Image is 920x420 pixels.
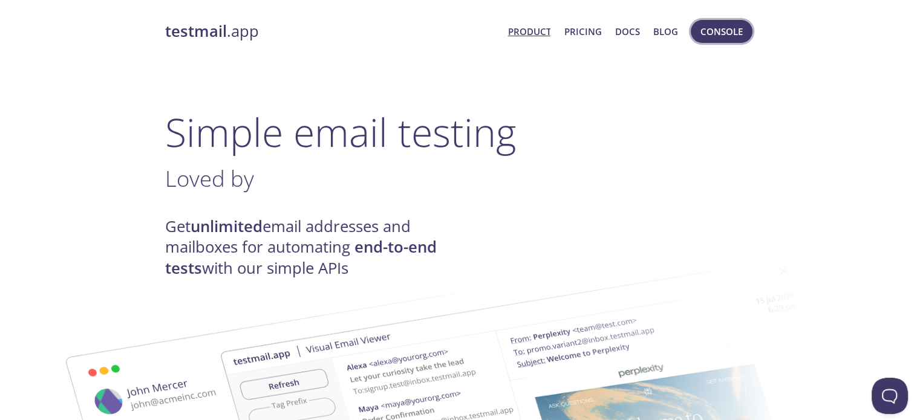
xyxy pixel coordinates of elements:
iframe: Help Scout Beacon - Open [872,378,908,414]
a: Product [507,24,550,39]
strong: unlimited [191,216,263,237]
h4: Get email addresses and mailboxes for automating with our simple APIs [165,216,460,279]
a: testmail.app [165,21,498,42]
strong: end-to-end tests [165,236,437,278]
button: Console [691,20,752,43]
h1: Simple email testing [165,109,755,155]
span: Loved by [165,163,254,193]
a: Pricing [564,24,601,39]
strong: testmail [165,21,227,42]
a: Docs [615,24,640,39]
span: Console [700,24,743,39]
a: Blog [653,24,678,39]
